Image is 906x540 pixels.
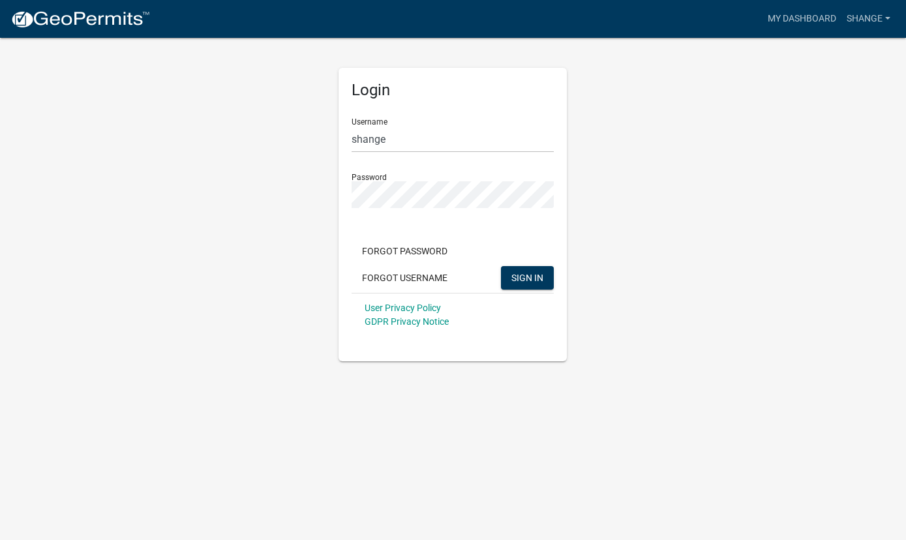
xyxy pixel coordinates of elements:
[841,7,896,31] a: shange
[501,266,554,290] button: SIGN IN
[365,303,441,313] a: User Privacy Policy
[511,272,543,282] span: SIGN IN
[365,316,449,327] a: GDPR Privacy Notice
[352,266,458,290] button: Forgot Username
[352,239,458,263] button: Forgot Password
[763,7,841,31] a: My Dashboard
[352,81,554,100] h5: Login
